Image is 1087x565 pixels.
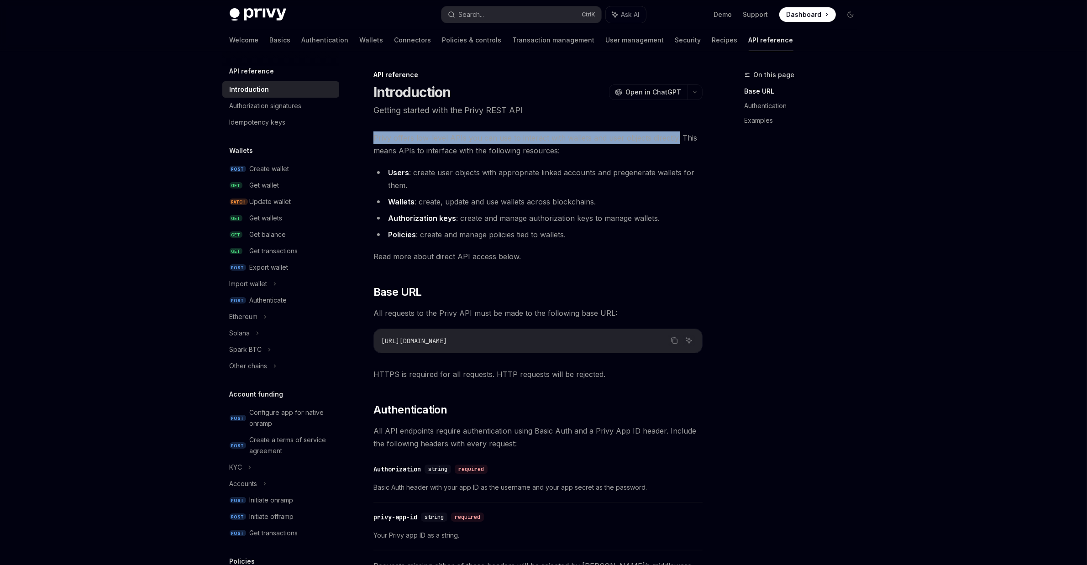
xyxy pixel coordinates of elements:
div: API reference [373,70,703,79]
button: Toggle dark mode [843,7,858,22]
h5: Account funding [230,389,284,400]
span: Read more about direct API access below. [373,250,703,263]
div: Create wallet [250,163,289,174]
div: Solana [230,328,250,339]
div: Initiate onramp [250,495,294,506]
a: Examples [745,113,865,128]
div: required [455,465,488,474]
span: GET [230,248,242,255]
span: POST [230,166,246,173]
a: Welcome [230,29,259,51]
span: POST [230,530,246,537]
li: : create, update and use wallets across blockchains. [373,195,703,208]
div: Accounts [230,478,257,489]
span: Dashboard [787,10,822,19]
a: Support [743,10,768,19]
span: string [428,466,447,473]
div: Get transactions [250,528,298,539]
span: GET [230,231,242,238]
div: Import wallet [230,278,268,289]
a: Recipes [712,29,738,51]
span: All API endpoints require authentication using Basic Auth and a Privy App ID header. Include the ... [373,424,703,450]
div: Get wallets [250,213,283,224]
a: POSTGet transactions [222,525,339,541]
a: POSTExport wallet [222,259,339,276]
span: POST [230,415,246,422]
a: POSTInitiate offramp [222,508,339,525]
a: API reference [749,29,793,51]
h5: Wallets [230,145,253,156]
h5: API reference [230,66,274,77]
a: POSTInitiate onramp [222,492,339,508]
div: Create a terms of service agreement [250,434,334,456]
div: Get balance [250,229,286,240]
strong: Authorization keys [388,214,456,223]
span: Ctrl K [582,11,596,18]
span: Base URL [373,285,422,299]
span: Privy offers low-level APIs you can use to interact with wallets and user objects directly. This ... [373,131,703,157]
a: POSTCreate a terms of service agreement [222,432,339,459]
span: Open in ChatGPT [626,88,682,97]
span: HTTPS is required for all requests. HTTP requests will be rejected. [373,368,703,381]
li: : create and manage authorization keys to manage wallets. [373,212,703,225]
span: Ask AI [621,10,640,19]
div: Configure app for native onramp [250,407,334,429]
a: GETGet balance [222,226,339,243]
span: POST [230,264,246,271]
a: Transaction management [513,29,595,51]
span: GET [230,215,242,222]
a: Policies & controls [442,29,502,51]
span: POST [230,497,246,504]
button: Open in ChatGPT [609,84,687,100]
button: Ask AI [606,6,646,23]
a: Introduction [222,81,339,98]
div: Idempotency keys [230,117,286,128]
p: Getting started with the Privy REST API [373,104,703,117]
a: Authorization signatures [222,98,339,114]
span: POST [230,442,246,449]
span: PATCH [230,199,248,205]
span: POST [230,513,246,520]
div: Initiate offramp [250,511,294,522]
li: : create user objects with appropriate linked accounts and pregenerate wallets for them. [373,166,703,192]
div: Get wallet [250,180,279,191]
a: Connectors [394,29,431,51]
div: Other chains [230,361,268,371]
div: privy-app-id [373,513,417,522]
div: Authorization [373,465,421,474]
div: KYC [230,462,242,473]
strong: Wallets [388,197,415,206]
a: Authentication [745,99,865,113]
div: Update wallet [250,196,291,207]
a: GETGet wallet [222,177,339,194]
div: Get transactions [250,246,298,256]
div: Introduction [230,84,269,95]
a: Basics [270,29,291,51]
a: Idempotency keys [222,114,339,131]
img: dark logo [230,8,286,21]
strong: Users [388,168,409,177]
span: POST [230,297,246,304]
a: Demo [714,10,732,19]
a: Base URL [745,84,865,99]
div: required [451,513,484,522]
a: Security [675,29,701,51]
button: Search...CtrlK [441,6,601,23]
div: Authenticate [250,295,287,306]
a: Authentication [302,29,349,51]
a: GETGet wallets [222,210,339,226]
div: Authorization signatures [230,100,302,111]
a: POSTCreate wallet [222,161,339,177]
a: Dashboard [779,7,836,22]
span: string [425,513,444,521]
span: Authentication [373,403,447,417]
span: Your Privy app ID as a string. [373,530,703,541]
a: PATCHUpdate wallet [222,194,339,210]
strong: Policies [388,230,416,239]
a: GETGet transactions [222,243,339,259]
div: Export wallet [250,262,289,273]
span: On this page [754,69,795,80]
span: Basic Auth header with your app ID as the username and your app secret as the password. [373,482,703,493]
a: POSTConfigure app for native onramp [222,404,339,432]
div: Spark BTC [230,344,262,355]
